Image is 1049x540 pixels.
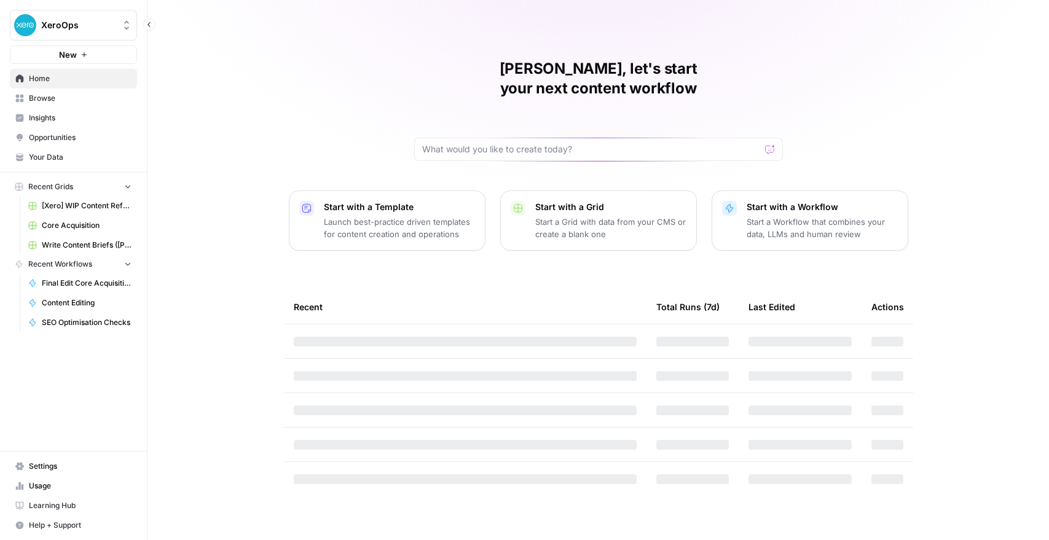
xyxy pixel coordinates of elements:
[422,143,760,155] input: What would you like to create today?
[10,10,137,41] button: Workspace: XeroOps
[14,14,36,36] img: XeroOps Logo
[23,313,137,332] a: SEO Optimisation Checks
[748,290,795,324] div: Last Edited
[42,297,132,308] span: Content Editing
[294,290,637,324] div: Recent
[289,190,485,251] button: Start with a TemplateLaunch best-practice driven templates for content creation and operations
[42,220,132,231] span: Core Acquisition
[747,201,898,213] p: Start with a Workflow
[535,201,686,213] p: Start with a Grid
[23,216,137,235] a: Core Acquisition
[23,196,137,216] a: [Xero] WIP Content Refresh
[28,181,73,192] span: Recent Grids
[29,461,132,472] span: Settings
[324,216,475,240] p: Launch best-practice driven templates for content creation and operations
[10,128,137,147] a: Opportunities
[23,235,137,255] a: Write Content Briefs ([PERSON_NAME])
[29,480,132,491] span: Usage
[42,317,132,328] span: SEO Optimisation Checks
[10,255,137,273] button: Recent Workflows
[10,515,137,535] button: Help + Support
[871,290,904,324] div: Actions
[10,88,137,108] a: Browse
[42,200,132,211] span: [Xero] WIP Content Refresh
[29,152,132,163] span: Your Data
[23,293,137,313] a: Content Editing
[10,496,137,515] a: Learning Hub
[10,476,137,496] a: Usage
[29,500,132,511] span: Learning Hub
[42,278,132,289] span: Final Edit Core Acquisition
[10,456,137,476] a: Settings
[712,190,908,251] button: Start with a WorkflowStart a Workflow that combines your data, LLMs and human review
[41,19,116,31] span: XeroOps
[29,73,132,84] span: Home
[324,201,475,213] p: Start with a Template
[535,216,686,240] p: Start a Grid with data from your CMS or create a blank one
[747,216,898,240] p: Start a Workflow that combines your data, LLMs and human review
[29,132,132,143] span: Opportunities
[29,112,132,123] span: Insights
[23,273,137,293] a: Final Edit Core Acquisition
[414,59,783,98] h1: [PERSON_NAME], let's start your next content workflow
[10,69,137,88] a: Home
[29,93,132,104] span: Browse
[29,520,132,531] span: Help + Support
[10,45,137,64] button: New
[500,190,697,251] button: Start with a GridStart a Grid with data from your CMS or create a blank one
[42,240,132,251] span: Write Content Briefs ([PERSON_NAME])
[10,108,137,128] a: Insights
[28,259,92,270] span: Recent Workflows
[10,147,137,167] a: Your Data
[10,178,137,196] button: Recent Grids
[59,49,77,61] span: New
[656,290,720,324] div: Total Runs (7d)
